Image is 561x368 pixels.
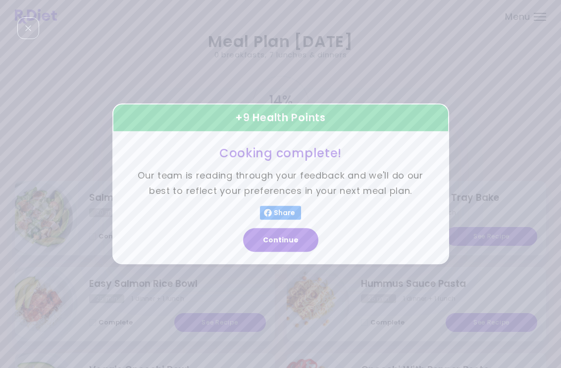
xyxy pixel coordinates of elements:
[112,103,449,132] div: + 9 Health Points
[17,17,39,39] div: Close
[272,209,297,217] span: Share
[260,206,301,220] button: Share
[137,169,424,199] p: Our team is reading through your feedback and we'll do our best to reflect your preferences in yo...
[243,229,318,252] button: Continue
[137,145,424,161] h3: Cooking complete!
